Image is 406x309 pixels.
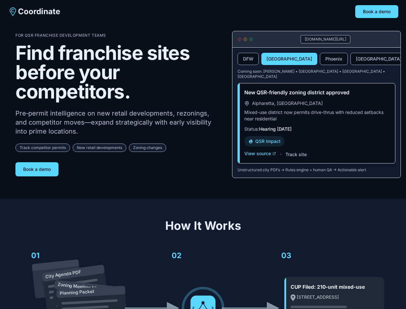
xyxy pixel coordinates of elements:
[261,53,317,65] button: [GEOGRAPHIC_DATA]
[280,150,282,158] span: ·
[172,251,182,260] text: 02
[15,219,391,232] h2: How It Works
[59,289,94,296] text: Planning Packet
[291,284,365,290] text: CUP Filed: 210-unit mixed-use
[15,109,222,136] p: Pre‑permit intelligence on new retail developments, rezonings, and competitor moves—expand strate...
[15,33,222,38] p: For QSR Franchise Development Teams
[238,53,259,65] button: DFW
[238,69,395,79] p: Coming soon: [PERSON_NAME] • [GEOGRAPHIC_DATA] • [GEOGRAPHIC_DATA] • [GEOGRAPHIC_DATA]
[15,43,222,101] h1: Find franchise sites before your competitors.
[252,100,323,107] span: Alpharetta, [GEOGRAPHIC_DATA]
[8,6,18,17] img: Coordinate
[15,144,70,152] span: Track competitor permits
[259,126,292,132] span: Hearing [DATE]
[244,109,389,122] p: Mixed-use district now permits drive-thrus with reduced setbacks near residential
[244,89,389,96] h3: New QSR-friendly zoning district approved
[301,35,350,43] div: [DOMAIN_NAME][URL]
[285,151,307,158] button: Track site
[244,126,389,132] p: Status:
[57,282,109,292] text: Zoning Meeting Minutes
[73,144,126,152] span: New retail developments
[320,53,348,65] button: Phoenix
[355,5,398,18] button: Book a demo
[244,136,284,146] div: QSR Impact
[238,167,395,173] p: Unstructured city PDFs → Rules engine + human QA → Actionable alert
[18,6,60,17] span: Coordinate
[15,162,59,176] button: Book a demo
[8,6,60,17] a: Coordinate
[244,150,276,157] button: View source
[297,295,339,300] text: [STREET_ADDRESS]
[45,269,81,279] text: City Agenda PDF
[281,251,291,260] text: 03
[31,251,40,260] text: 01
[129,144,166,152] span: Zoning changes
